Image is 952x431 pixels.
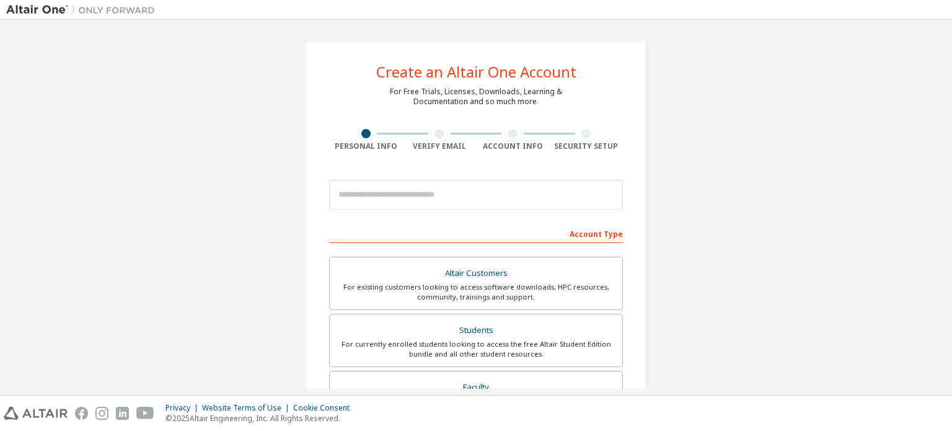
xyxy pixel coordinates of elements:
div: For existing customers looking to access software downloads, HPC resources, community, trainings ... [337,282,615,302]
p: © 2025 Altair Engineering, Inc. All Rights Reserved. [165,413,357,424]
div: Faculty [337,379,615,396]
div: Create an Altair One Account [376,64,576,79]
div: Cookie Consent [293,403,357,413]
img: facebook.svg [75,407,88,420]
div: Account Type [329,223,623,243]
img: Altair One [6,4,161,16]
div: Students [337,322,615,339]
img: altair_logo.svg [4,407,68,420]
div: Personal Info [329,141,403,151]
div: Website Terms of Use [202,403,293,413]
img: youtube.svg [136,407,154,420]
div: For currently enrolled students looking to access the free Altair Student Edition bundle and all ... [337,339,615,359]
div: Verify Email [403,141,477,151]
img: instagram.svg [95,407,108,420]
div: Altair Customers [337,265,615,282]
div: Privacy [165,403,202,413]
img: linkedin.svg [116,407,129,420]
div: Security Setup [550,141,624,151]
div: For Free Trials, Licenses, Downloads, Learning & Documentation and so much more. [390,87,562,107]
div: Account Info [476,141,550,151]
